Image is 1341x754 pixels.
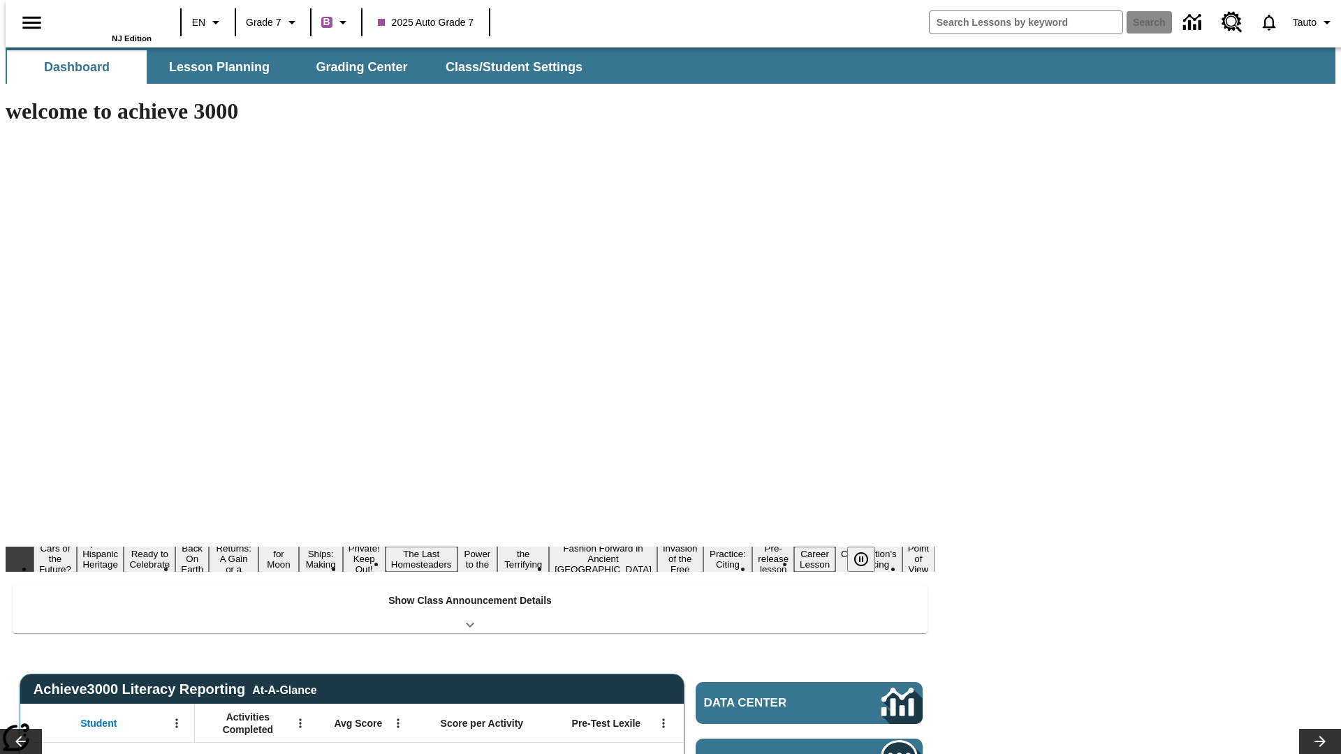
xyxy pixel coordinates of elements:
button: Slide 1 Cars of the Future? [34,541,77,577]
div: At-A-Glance [252,681,316,697]
span: EN [192,15,205,30]
a: Home [61,6,152,34]
button: Open Menu [653,713,674,734]
button: Slide 6 Time for Moon Rules? [258,536,298,582]
a: Notifications [1251,4,1287,40]
span: Class/Student Settings [446,59,582,75]
a: Resource Center, Will open in new tab [1213,3,1251,41]
span: B [323,13,330,31]
p: Show Class Announcement Details [388,593,552,608]
input: search field [930,11,1122,34]
button: Grading Center [292,50,432,84]
button: Open Menu [290,713,311,734]
button: Slide 8 Private! Keep Out! [343,541,386,577]
div: Home [61,5,152,43]
div: SubNavbar [6,50,595,84]
button: Language: EN, Select a language [186,10,230,35]
button: Slide 7 Cruise Ships: Making Waves [299,536,343,582]
button: Grade: Grade 7, Select a grade [240,10,306,35]
button: Pause [847,547,875,572]
span: Activities Completed [202,711,294,736]
span: NJ Edition [112,34,152,43]
button: Slide 9 The Last Homesteaders [386,547,457,572]
span: Score per Activity [441,717,524,730]
button: Slide 3 Get Ready to Celebrate Juneteenth! [124,536,175,582]
button: Slide 5 Free Returns: A Gain or a Drain? [209,531,258,587]
h1: welcome to achieve 3000 [6,98,935,124]
span: Lesson Planning [169,59,270,75]
button: Lesson Planning [149,50,289,84]
div: Show Class Announcement Details [13,585,928,633]
button: Slide 17 The Constitution's Balancing Act [835,536,902,582]
span: Pre-Test Lexile [572,717,641,730]
button: Boost Class color is purple. Change class color [316,10,357,35]
span: 2025 Auto Grade 7 [378,15,474,30]
button: Slide 14 Mixed Practice: Citing Evidence [703,536,753,582]
button: Slide 11 Attack of the Terrifying Tomatoes [497,536,549,582]
button: Slide 12 Fashion Forward in Ancient Rome [549,541,657,577]
button: Lesson carousel, Next [1299,729,1341,754]
span: Data Center [704,696,835,710]
button: Dashboard [7,50,147,84]
button: Slide 15 Pre-release lesson [752,541,794,577]
button: Slide 10 Solar Power to the People [457,536,498,582]
a: Data Center [696,682,923,724]
button: Open side menu [11,2,52,43]
button: Open Menu [166,713,187,734]
span: Tauto [1293,15,1317,30]
span: Achieve3000 Literacy Reporting [34,681,317,697]
span: Grading Center [316,59,407,75]
div: SubNavbar [6,47,1335,84]
button: Slide 16 Career Lesson [794,547,835,572]
button: Open Menu [388,713,409,734]
button: Slide 18 Point of View [902,541,935,577]
a: Data Center [1175,3,1213,42]
button: Slide 13 The Invasion of the Free CD [657,531,703,587]
button: Class/Student Settings [434,50,594,84]
div: Pause [847,547,889,572]
span: Student [80,717,117,730]
button: Slide 4 Back On Earth [175,541,209,577]
span: Grade 7 [246,15,281,30]
button: Profile/Settings [1287,10,1341,35]
span: Dashboard [44,59,110,75]
span: Avg Score [334,717,382,730]
button: Slide 2 ¡Viva Hispanic Heritage Month! [77,536,124,582]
